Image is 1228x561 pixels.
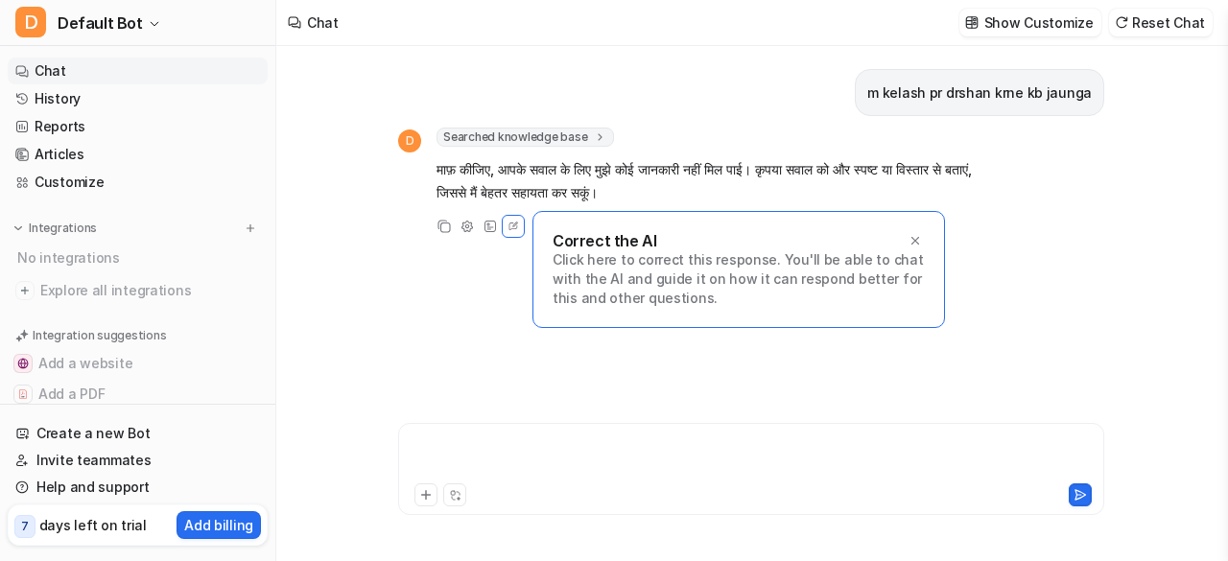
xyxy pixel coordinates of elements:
a: Articles [8,141,268,168]
button: Add a websiteAdd a website [8,348,268,379]
p: 7 [21,518,29,535]
a: Explore all integrations [8,277,268,304]
p: Click here to correct this response. You'll be able to chat with the AI and guide it on how it ca... [553,250,925,308]
button: Add a PDFAdd a PDF [8,379,268,409]
a: Create a new Bot [8,420,268,447]
div: No integrations [12,242,268,273]
img: customize [965,15,979,30]
p: Add billing [184,515,253,535]
button: Show Customize [959,9,1101,36]
img: explore all integrations [15,281,35,300]
p: माफ़ कीजिए, आपके सवाल के लिए मुझे कोई जानकारी नहीं मिल पाई। कृपया सवाल को और स्पष्ट या विस्तार से... [437,158,998,204]
p: days left on trial [39,515,147,535]
span: Explore all integrations [40,275,260,306]
img: reset [1115,15,1128,30]
p: Correct the AI [553,231,656,250]
p: m kelash pr drshan krne kb jaunga [867,82,1092,105]
span: Default Bot [58,10,143,36]
img: menu_add.svg [244,222,257,235]
p: Show Customize [984,12,1094,33]
img: expand menu [12,222,25,235]
button: Integrations [8,219,103,238]
span: Searched knowledge base [437,128,614,147]
a: Help and support [8,474,268,501]
p: Integration suggestions [33,327,166,344]
a: Chat [8,58,268,84]
button: Reset Chat [1109,9,1213,36]
img: Add a PDF [17,388,29,400]
button: Add billing [177,511,261,539]
span: D [398,129,421,152]
a: Invite teammates [8,447,268,474]
span: D [15,7,46,37]
a: History [8,85,268,112]
a: Reports [8,113,268,140]
img: Add a website [17,358,29,369]
div: Chat [307,12,339,33]
a: Customize [8,169,268,196]
p: Integrations [29,221,97,236]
